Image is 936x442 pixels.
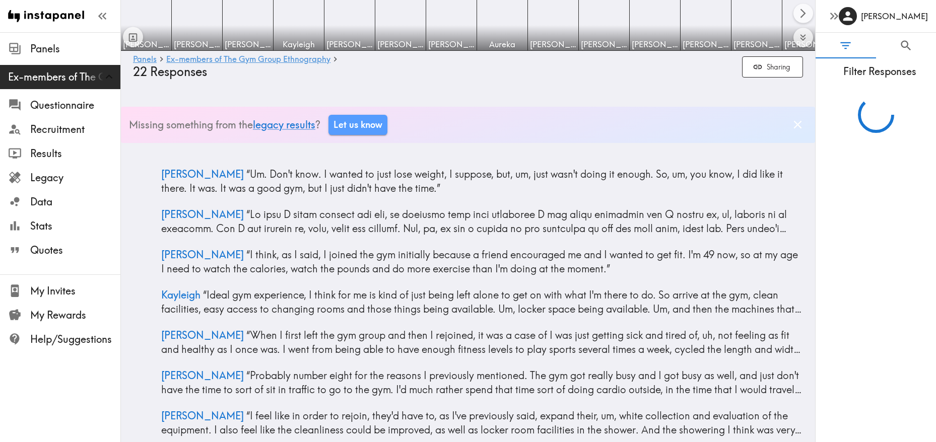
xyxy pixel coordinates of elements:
[123,39,169,50] span: [PERSON_NAME]
[161,288,200,301] span: Kayleigh
[225,39,271,50] span: [PERSON_NAME]
[784,39,831,50] span: [PERSON_NAME]
[161,168,244,180] span: [PERSON_NAME]
[816,33,876,58] button: Filter Responses
[793,4,813,23] button: Scroll right
[133,244,803,280] a: Panelist thumbnail[PERSON_NAME] “I think, as I said, I joined the gym initially because a friend ...
[30,308,120,322] span: My Rewards
[161,248,244,261] span: [PERSON_NAME]
[8,70,120,84] span: Ex-members of The Gym Group Ethnography
[161,288,803,316] p: “ Ideal gym experience, I think for me is kind of just being left alone to get on with what I'm t...
[428,39,475,50] span: [PERSON_NAME]
[161,208,244,220] span: [PERSON_NAME]
[30,98,120,112] span: Questionnaire
[328,115,387,135] a: Let us know
[30,146,120,161] span: Results
[133,405,803,441] a: Panelist thumbnail[PERSON_NAME] “I feel like in order to rejoin, they'd have to, as I've previous...
[123,27,143,47] button: Toggle between responses and questions
[174,39,220,50] span: [PERSON_NAME]
[161,167,803,195] p: “ Um. Don't know. I wanted to just lose weight, I suppose, but, um, just wasn't doing it enough. ...
[129,118,320,132] p: Missing something from the ?
[788,115,807,134] button: Dismiss banner
[166,55,330,64] a: Ex-members of The Gym Group Ethnography
[133,64,207,79] span: 22 Responses
[161,409,244,422] span: [PERSON_NAME]
[30,219,120,233] span: Stats
[479,39,525,50] span: Aureka
[530,39,576,50] span: [PERSON_NAME]
[161,409,803,437] p: “ I feel like in order to rejoin, they'd have to, as I've previously said, expand their, um, whit...
[30,122,120,136] span: Recruitment
[793,28,813,47] button: Expand to show all items
[161,369,244,382] span: [PERSON_NAME]
[30,171,120,185] span: Legacy
[30,284,120,298] span: My Invites
[861,11,928,22] h6: [PERSON_NAME]
[899,39,913,52] span: Search
[824,64,936,79] span: Filter Responses
[632,39,678,50] span: [PERSON_NAME]
[161,207,803,236] p: “ Lo ipsu D sitam consect adi eli, se doeiusmo temp inci utlaboree D mag aliqu enimadmin ven Q no...
[161,369,803,397] p: “ Probably number eight for the reasons I previously mentioned. The gym got really busy and I got...
[133,284,803,320] a: Panelist thumbnailKayleigh “Ideal gym experience, I think for me is kind of just being left alone...
[133,55,157,64] a: Panels
[377,39,424,50] span: [PERSON_NAME]
[683,39,729,50] span: [PERSON_NAME]
[161,248,803,276] p: “ I think, as I said, I joined the gym initially because a friend encouraged me and I wanted to g...
[276,39,322,50] span: Kayleigh
[133,364,803,401] a: Panelist thumbnail[PERSON_NAME] “Probably number eight for the reasons I previously mentioned. Th...
[30,243,120,257] span: Quotes
[581,39,627,50] span: [PERSON_NAME]
[133,203,803,240] a: Panelist thumbnail[PERSON_NAME] “Lo ipsu D sitam consect adi eli, se doeiusmo temp inci utlaboree...
[161,328,803,356] p: “ When I first left the gym group and then I rejoined, it was a case of I was just getting sick a...
[30,42,120,56] span: Panels
[133,324,803,360] a: Panelist thumbnail[PERSON_NAME] “When I first left the gym group and then I rejoined, it was a ca...
[253,118,315,131] a: legacy results
[30,195,120,209] span: Data
[161,329,244,341] span: [PERSON_NAME]
[30,332,120,346] span: Help/Suggestions
[733,39,780,50] span: [PERSON_NAME]
[742,56,803,78] button: Sharing
[326,39,373,50] span: [PERSON_NAME]
[133,163,803,199] a: Panelist thumbnail[PERSON_NAME] “Um. Don't know. I wanted to just lose weight, I suppose, but, um...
